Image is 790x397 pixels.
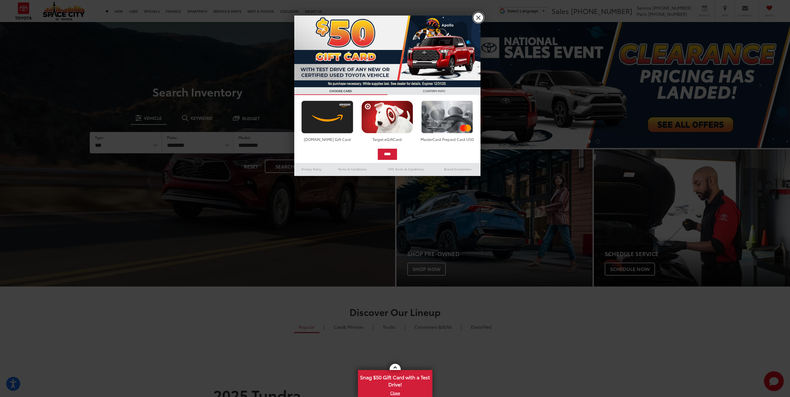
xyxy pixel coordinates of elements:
a: Privacy Policy [294,165,329,173]
img: 53411_top_152338.jpg [294,16,481,87]
div: [DOMAIN_NAME] Gift Card [300,137,355,142]
div: Target eGiftCard [360,137,415,142]
img: amazoncard.png [300,101,355,133]
div: MasterCard Prepaid Card USD [420,137,475,142]
span: Snag $50 Gift Card with a Test Drive! [359,371,432,390]
img: mastercard.png [420,101,475,133]
a: Terms & Conditions [329,165,376,173]
a: Brand Disclaimers [435,165,481,173]
a: SMS Terms & Conditions [377,165,435,173]
h3: CONFIRM INFO [387,87,481,95]
img: targetcard.png [360,101,415,133]
h3: CHOOSE CARD [294,87,387,95]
